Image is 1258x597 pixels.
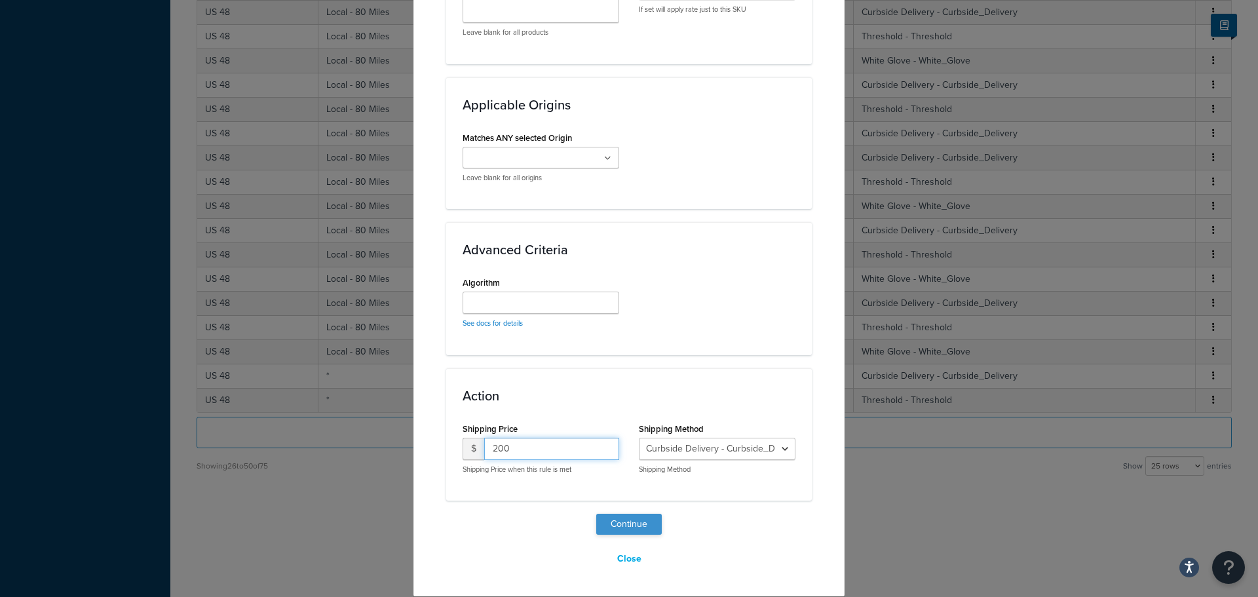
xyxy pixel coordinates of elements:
h3: Action [463,389,795,403]
p: Shipping Price when this rule is met [463,465,619,474]
label: Shipping Price [463,424,518,434]
button: Continue [596,514,662,535]
p: Leave blank for all origins [463,173,619,183]
p: Shipping Method [639,465,795,474]
label: Matches ANY selected Origin [463,133,572,143]
label: Algorithm [463,278,500,288]
h3: Advanced Criteria [463,242,795,257]
h3: Applicable Origins [463,98,795,112]
p: If set will apply rate just to this SKU [639,5,795,14]
button: Close [609,548,650,570]
label: Shipping Method [639,424,704,434]
a: See docs for details [463,318,523,328]
span: $ [463,438,484,460]
p: Leave blank for all products [463,28,619,37]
